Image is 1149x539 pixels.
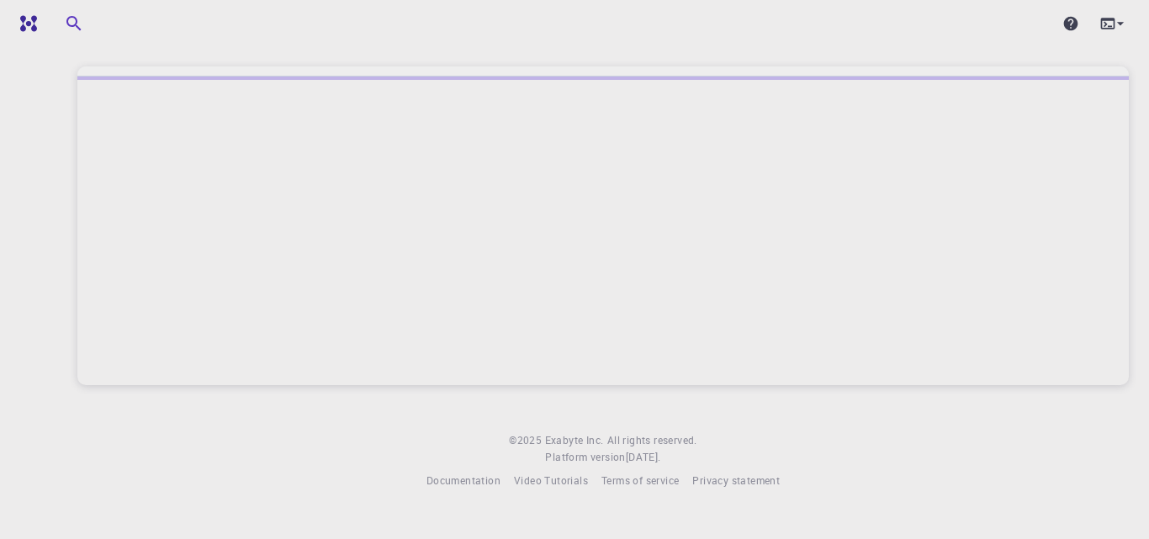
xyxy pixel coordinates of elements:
a: Terms of service [601,473,679,489]
span: © 2025 [509,432,544,449]
span: All rights reserved. [607,432,697,449]
span: Documentation [426,473,500,487]
span: Privacy statement [692,473,780,487]
span: Video Tutorials [514,473,588,487]
a: [DATE]. [626,449,661,466]
a: Exabyte Inc. [545,432,604,449]
span: [DATE] . [626,450,661,463]
a: Documentation [426,473,500,489]
a: Video Tutorials [514,473,588,489]
span: Terms of service [601,473,679,487]
span: Platform version [545,449,625,466]
img: logo [13,15,37,32]
span: Exabyte Inc. [545,433,604,447]
a: Privacy statement [692,473,780,489]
